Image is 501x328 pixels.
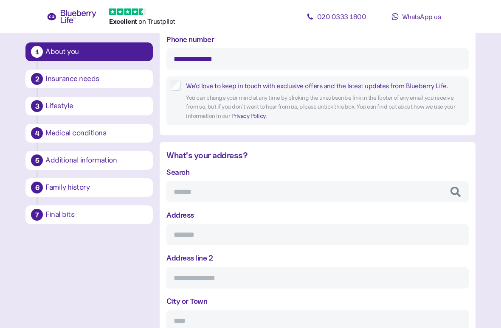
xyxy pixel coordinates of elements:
[402,12,441,21] span: WhatsApp us
[25,42,153,61] button: 1About you
[31,127,43,139] div: 4
[317,12,366,21] span: 020 0333 1800
[231,112,265,120] a: Privacy Policy
[31,154,43,166] div: 5
[166,149,468,162] div: What's your address?
[166,295,207,307] label: City or Town
[138,17,175,25] span: on Trustpilot
[25,70,153,88] button: 2Insurance needs
[31,182,43,193] div: 6
[166,34,214,45] label: Phone number
[45,157,147,164] div: Additional information
[31,46,43,58] div: 1
[186,81,464,91] div: We'd love to keep in touch with exclusive offers and the latest updates from Blueberry Life.
[298,8,374,25] a: 020 0333 1800
[25,124,153,143] button: 4Medical conditions
[378,8,454,25] a: WhatsApp us
[166,166,189,178] label: Search
[166,209,194,221] label: Address
[45,75,147,83] div: Insurance needs
[45,211,147,219] div: Final bits
[166,252,213,264] label: Address line 2
[31,209,43,221] div: 7
[25,151,153,170] button: 5Additional information
[25,205,153,224] button: 7Final bits
[45,184,147,191] div: Family history
[31,73,43,85] div: 2
[25,97,153,115] button: 3Lifestyle
[109,17,138,25] span: Excellent ️
[45,102,147,110] div: Lifestyle
[45,129,147,137] div: Medical conditions
[25,178,153,197] button: 6Family history
[186,93,464,121] div: You can change your mind at any time by clicking the unsubscribe link in the footer of any email ...
[45,48,147,56] div: About you
[31,100,43,112] div: 3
